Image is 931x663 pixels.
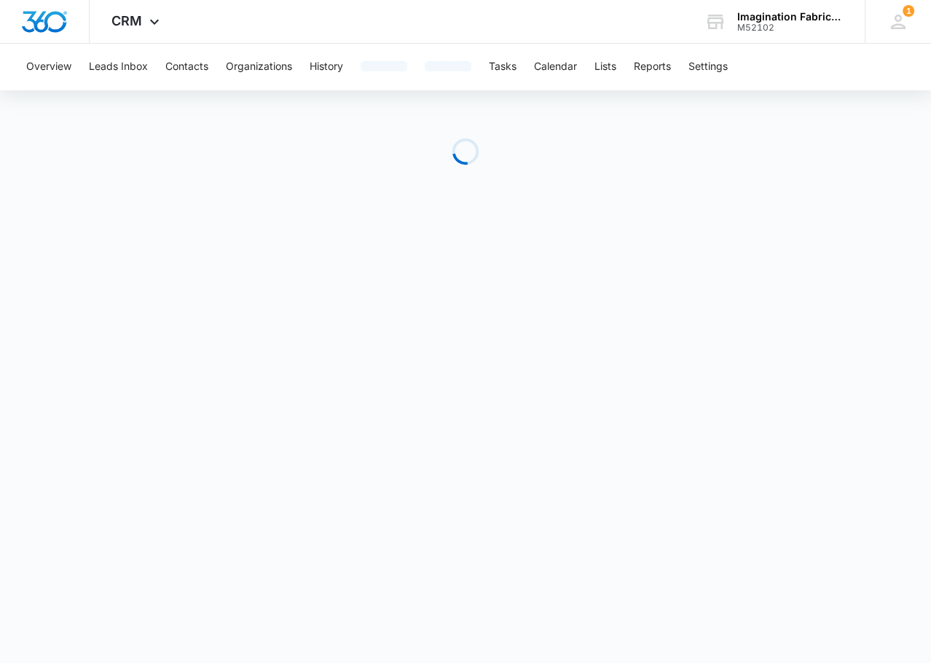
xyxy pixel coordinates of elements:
button: Reports [634,44,671,90]
div: notifications count [903,5,914,17]
button: Settings [688,44,728,90]
button: Leads Inbox [89,44,148,90]
span: CRM [111,13,142,28]
button: Calendar [534,44,577,90]
button: Tasks [489,44,516,90]
span: 1 [903,5,914,17]
button: Overview [26,44,71,90]
div: account id [737,23,844,33]
button: History [310,44,343,90]
button: Organizations [226,44,292,90]
button: Lists [594,44,616,90]
div: account name [737,11,844,23]
button: Contacts [165,44,208,90]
